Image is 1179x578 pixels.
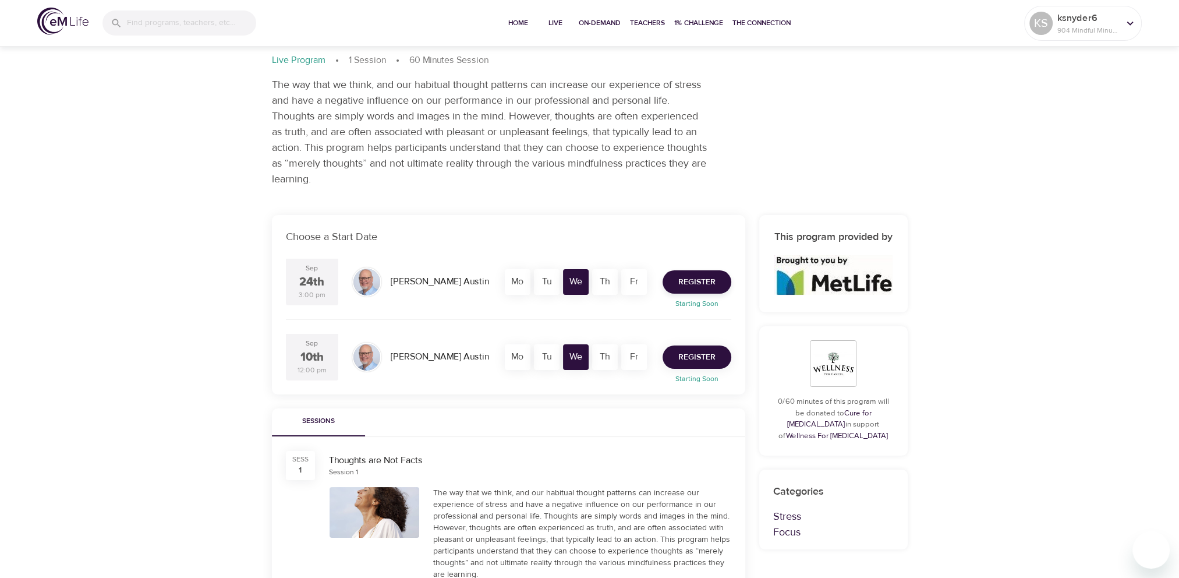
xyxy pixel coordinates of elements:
span: On-Demand [579,17,621,29]
div: 12:00 pm [298,365,327,375]
span: Live [541,17,569,29]
span: Home [504,17,532,29]
p: The way that we think, and our habitual thought patterns can increase our experience of stress an... [272,77,709,187]
iframe: Button to launch messaging window [1132,531,1170,569]
span: Teachers [630,17,665,29]
div: Fr [621,344,647,370]
p: Focus [773,524,894,540]
div: Mo [505,344,530,370]
div: Session 1 [329,467,358,477]
div: KS [1029,12,1053,35]
span: 1% Challenge [674,17,723,29]
p: Stress [773,509,894,524]
a: Wellness For [MEDICAL_DATA] [786,431,888,440]
div: SESS [292,454,309,464]
input: Find programs, teachers, etc... [127,10,256,36]
p: 1 Session [349,54,386,67]
a: Cure for [MEDICAL_DATA] [787,408,872,429]
span: Register [678,275,716,290]
h6: This program provided by [773,229,894,246]
p: Choose a Start Date [286,229,731,245]
div: 1 [299,464,302,476]
div: Fr [621,269,647,295]
div: We [563,344,589,370]
span: Register [678,350,716,365]
p: ksnyder6 [1057,11,1119,25]
div: We [563,269,589,295]
p: Starting Soon [656,373,738,384]
div: 24th [299,274,324,291]
span: Sessions [279,415,358,428]
div: [PERSON_NAME] Austin [386,346,494,368]
button: Register [663,346,731,369]
div: Tu [534,344,560,370]
nav: breadcrumb [272,54,908,68]
div: 10th [300,349,324,366]
p: Categories [773,484,894,499]
p: 60 Minutes Session [409,54,488,67]
div: Thoughts are Not Facts [329,454,731,467]
button: Register [663,270,731,294]
div: Sep [306,339,318,348]
div: Tu [534,269,560,295]
p: Starting Soon [656,298,738,309]
div: Th [592,269,618,295]
div: Sep [306,263,318,273]
span: The Connection [732,17,791,29]
div: 3:00 pm [299,290,325,300]
div: Mo [505,269,530,295]
p: 904 Mindful Minutes [1057,25,1119,36]
div: [PERSON_NAME] Austin [386,270,494,293]
img: logo [37,8,88,35]
p: Live Program [272,54,325,67]
img: logo_960%20v2.jpg [774,255,893,295]
p: 0/60 minutes of this program will be donated to in support of [773,396,894,442]
div: Th [592,344,618,370]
